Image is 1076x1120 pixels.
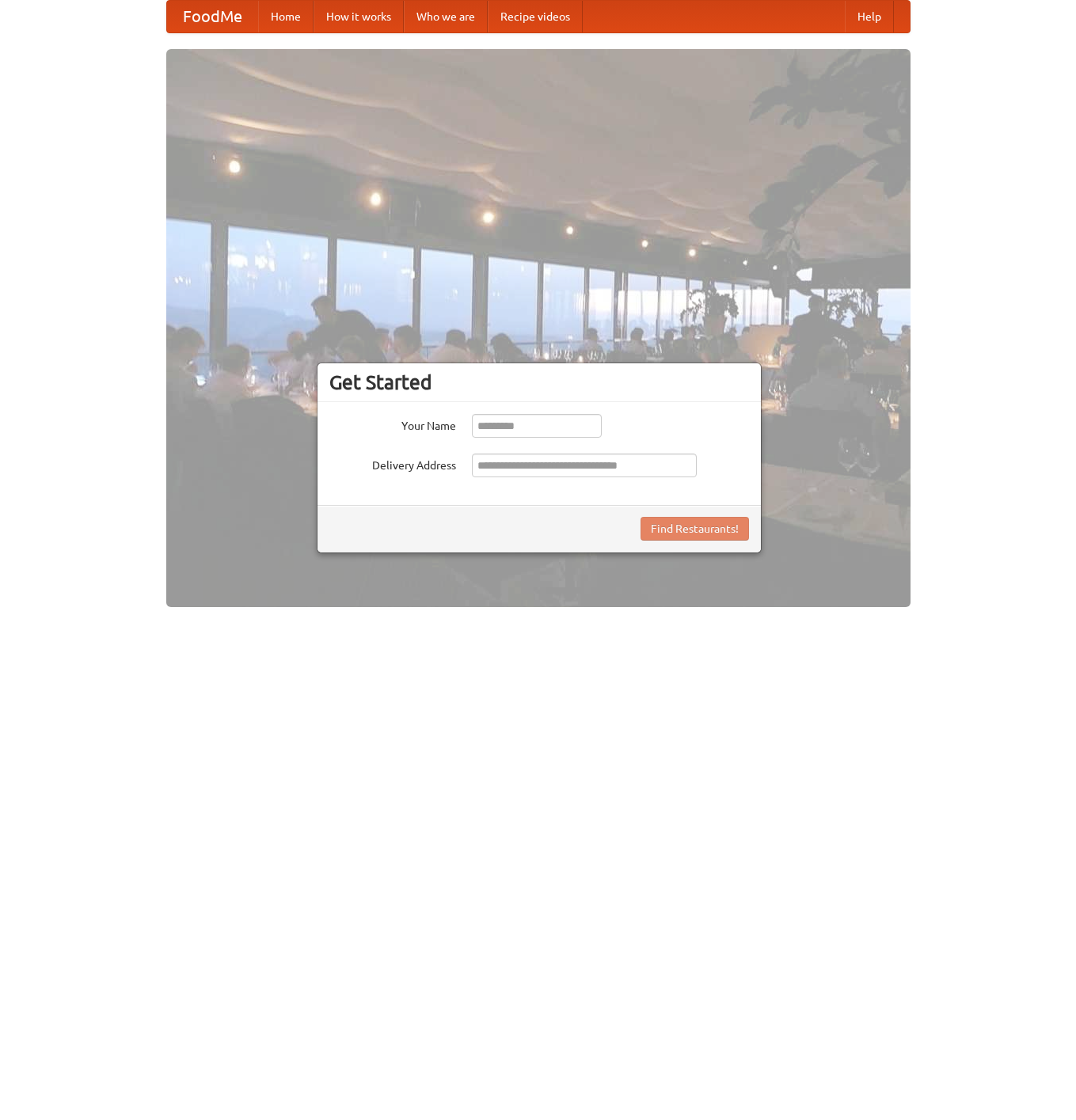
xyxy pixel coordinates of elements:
[845,1,894,32] a: Help
[167,1,258,32] a: FoodMe
[329,414,456,434] label: Your Name
[329,454,456,473] label: Delivery Address
[488,1,583,32] a: Recipe videos
[641,517,749,541] button: Find Restaurants!
[404,1,488,32] a: Who we are
[258,1,314,32] a: Home
[314,1,404,32] a: How it works
[329,370,749,394] h3: Get Started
